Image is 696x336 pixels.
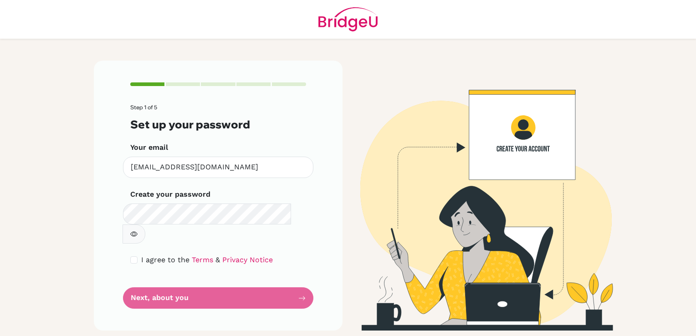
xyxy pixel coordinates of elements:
span: & [215,255,220,264]
h3: Set up your password [130,118,306,131]
label: Create your password [130,189,210,200]
input: Insert your email* [123,157,313,178]
a: Privacy Notice [222,255,273,264]
span: Step 1 of 5 [130,104,157,111]
span: I agree to the [141,255,189,264]
label: Your email [130,142,168,153]
a: Terms [192,255,213,264]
